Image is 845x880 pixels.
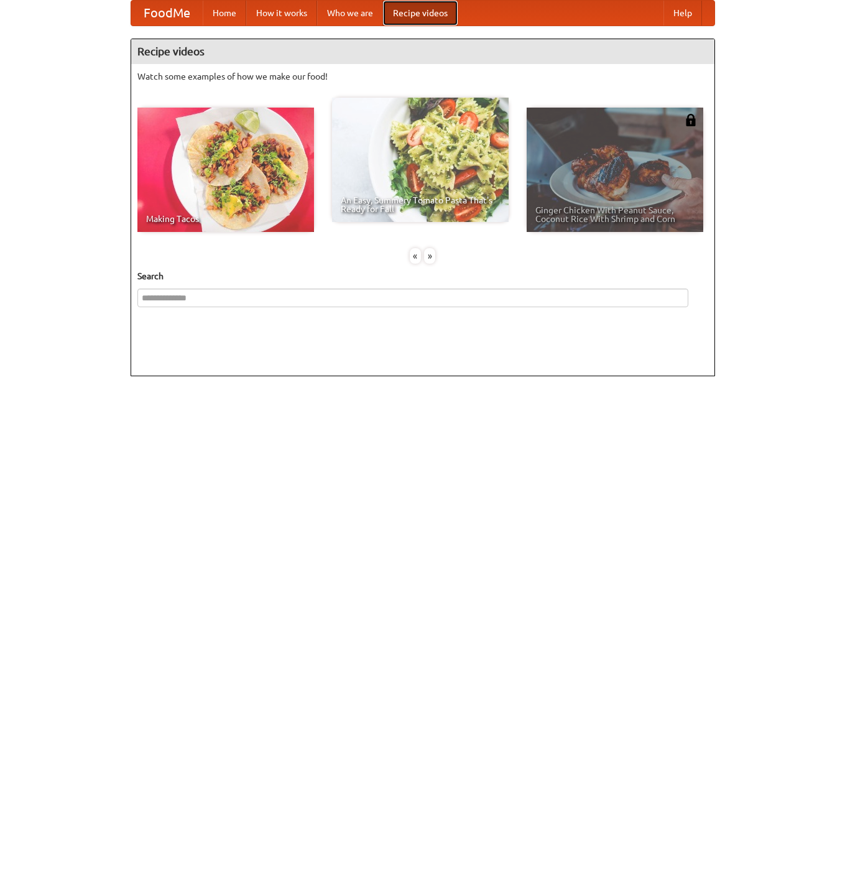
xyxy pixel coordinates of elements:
a: Making Tacos [137,108,314,232]
p: Watch some examples of how we make our food! [137,70,708,83]
a: An Easy, Summery Tomato Pasta That's Ready for Fall [332,98,509,222]
img: 483408.png [685,114,697,126]
span: An Easy, Summery Tomato Pasta That's Ready for Fall [341,196,500,213]
a: How it works [246,1,317,25]
h4: Recipe videos [131,39,714,64]
h5: Search [137,270,708,282]
div: » [424,248,435,264]
span: Making Tacos [146,215,305,223]
a: Who we are [317,1,383,25]
div: « [410,248,421,264]
a: FoodMe [131,1,203,25]
a: Recipe videos [383,1,458,25]
a: Home [203,1,246,25]
a: Help [663,1,702,25]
